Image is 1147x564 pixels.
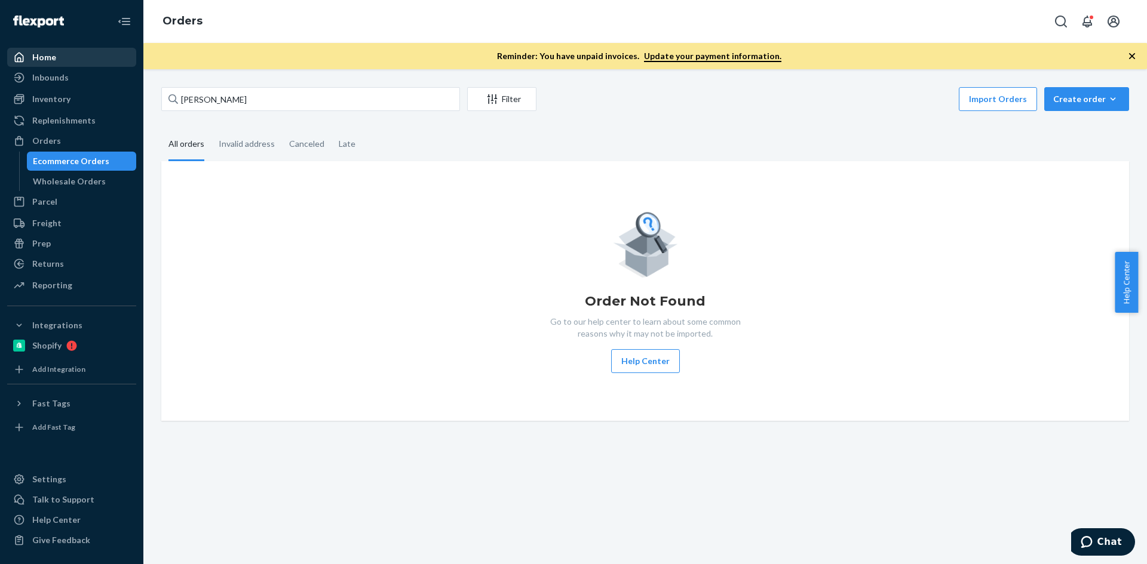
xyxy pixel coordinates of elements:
div: Freight [32,217,62,229]
button: Give Feedback [7,531,136,550]
a: Add Fast Tag [7,418,136,437]
a: Inventory [7,90,136,109]
div: Add Integration [32,364,85,374]
ol: breadcrumbs [153,4,212,39]
div: Settings [32,473,66,485]
a: Orders [7,131,136,150]
p: Go to our help center to learn about some common reasons why it may not be imported. [541,316,750,340]
div: Help Center [32,514,81,526]
button: Open Search Box [1049,10,1073,33]
img: Flexport logo [13,16,64,27]
a: Shopify [7,336,136,355]
a: Returns [7,254,136,273]
button: Fast Tags [7,394,136,413]
div: Inventory [32,93,70,105]
div: Talk to Support [32,494,94,506]
iframe: Opens a widget where you can chat to one of our agents [1071,528,1135,558]
div: Integrations [32,319,82,331]
h1: Order Not Found [585,292,706,311]
button: Import Orders [959,87,1037,111]
div: Parcel [32,196,57,208]
img: Empty list [613,209,678,278]
div: All orders [168,128,204,161]
button: Open notifications [1075,10,1099,33]
a: Help Center [7,510,136,529]
div: Ecommerce Orders [33,155,109,167]
button: Help Center [611,349,680,373]
a: Ecommerce Orders [27,152,137,171]
div: Shopify [32,340,62,352]
a: Prep [7,234,136,253]
a: Freight [7,214,136,233]
a: Home [7,48,136,67]
button: Create order [1044,87,1129,111]
a: Settings [7,470,136,489]
div: Reporting [32,279,72,291]
div: Create order [1053,93,1120,105]
div: Give Feedback [32,534,90,546]
a: Add Integration [7,360,136,379]
div: Inbounds [32,72,69,84]
p: Reminder: You have unpaid invoices. [497,50,781,62]
div: Prep [32,238,51,249]
button: Talk to Support [7,490,136,509]
a: Replenishments [7,111,136,130]
a: Parcel [7,192,136,211]
div: Wholesale Orders [33,175,106,187]
a: Orders [162,14,203,27]
div: Filter [468,93,536,105]
div: Add Fast Tag [32,422,75,432]
div: Fast Tags [32,397,70,409]
div: Returns [32,258,64,270]
button: Close Navigation [112,10,136,33]
a: Wholesale Orders [27,172,137,191]
div: Invalid address [219,128,275,159]
a: Update your payment information. [644,51,781,62]
button: Help Center [1115,252,1138,313]
a: Inbounds [7,68,136,87]
div: Home [32,51,56,63]
input: Search orders [161,87,460,111]
a: Reporting [7,276,136,295]
div: Canceled [289,128,324,159]
button: Filter [467,87,536,111]
div: Orders [32,135,61,147]
div: Late [339,128,355,159]
button: Integrations [7,316,136,335]
button: Open account menu [1102,10,1125,33]
div: Replenishments [32,115,96,127]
